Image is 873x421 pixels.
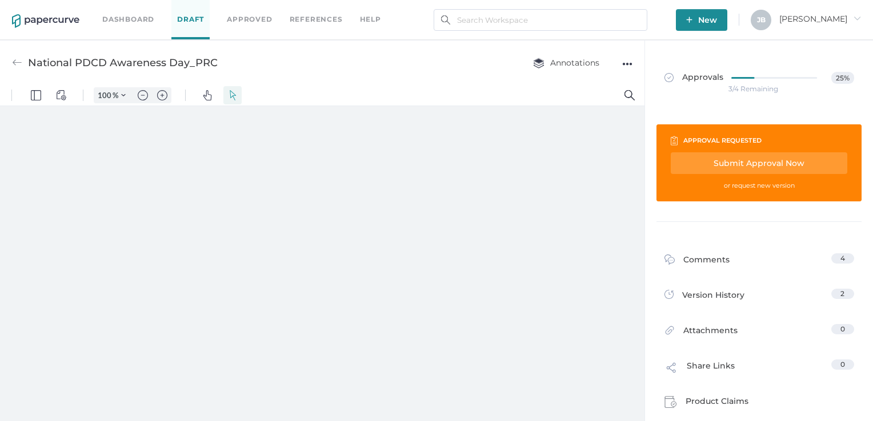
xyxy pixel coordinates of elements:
span: New [686,9,717,31]
span: 4 [840,254,845,262]
div: approval requested [683,134,762,147]
img: approved-grey.341b8de9.svg [664,73,674,82]
div: Version History [664,289,744,305]
i: arrow_right [853,14,861,22]
input: Set zoom [94,5,113,15]
button: Panel [27,1,45,19]
a: Comments4 [664,253,854,271]
a: Approvals25% [658,60,861,104]
a: Share Links0 [664,359,854,381]
img: default-leftsidepanel.svg [31,5,41,15]
button: Zoom out [134,2,152,18]
img: chevron.svg [121,8,126,13]
a: Product Claims [664,395,854,412]
img: comment-icon.4fbda5a2.svg [664,254,675,268]
img: default-select.svg [227,5,238,15]
img: annotation-layers.cc6d0e6b.svg [533,58,544,68]
img: default-minus.svg [138,5,148,15]
img: share-link-icon.af96a55c.svg [664,361,678,378]
div: National PDCD Awareness Day_PRC [28,52,218,74]
span: Approvals [664,72,723,84]
button: Pan [198,1,217,19]
span: Annotations [533,58,599,68]
div: Comments [664,253,730,271]
img: back-arrow-grey.72011ae3.svg [12,58,22,68]
div: Submit Approval Now [671,152,847,174]
img: default-magnifying-glass.svg [624,5,635,15]
span: 0 [840,360,845,369]
img: clipboard-icon-white.67177333.svg [671,136,678,145]
a: Attachments0 [664,324,854,342]
button: Search [620,1,639,19]
span: 2 [840,289,844,298]
a: Dashboard [102,13,154,26]
button: Zoom in [153,2,171,18]
input: Search Workspace [434,9,647,31]
button: View Controls [52,1,70,19]
img: papercurve-logo-colour.7244d18c.svg [12,14,79,28]
span: [PERSON_NAME] [779,14,861,24]
div: or request new version [671,179,847,192]
a: Approved [227,13,272,26]
img: default-plus.svg [157,5,167,15]
button: Zoom Controls [114,2,133,18]
img: default-pan.svg [202,5,213,15]
img: default-viewcontrols.svg [56,5,66,15]
img: versions-icon.ee5af6b0.svg [664,290,674,301]
div: Product Claims [664,395,748,412]
a: Version History2 [664,289,854,305]
button: Annotations [522,52,611,74]
span: J B [757,15,766,24]
div: Share Links [664,359,735,381]
div: Attachments [664,324,738,342]
img: attachments-icon.0dd0e375.svg [664,325,675,338]
img: plus-white.e19ec114.svg [686,17,692,23]
div: help [360,13,381,26]
div: ●●● [622,56,632,72]
button: Select [223,1,242,19]
img: claims-icon.71597b81.svg [664,396,677,408]
span: % [113,6,118,15]
span: 25% [831,72,854,84]
a: References [290,13,343,26]
button: New [676,9,727,31]
img: search.bf03fe8b.svg [441,15,450,25]
span: 0 [840,325,845,333]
